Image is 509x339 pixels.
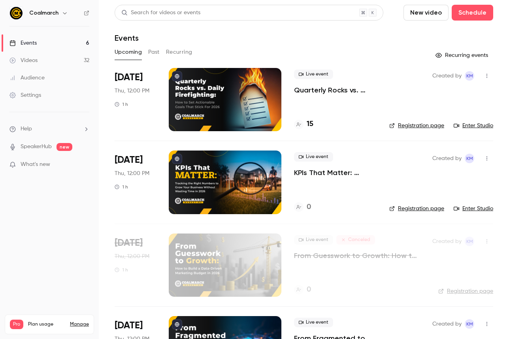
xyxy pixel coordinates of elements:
[294,251,420,260] a: From Guesswork to Growth: How to Build a Data-Driven Marketing Budget in [DATE]
[307,202,311,213] h4: 0
[115,33,139,43] h1: Events
[9,56,38,64] div: Videos
[294,85,377,95] a: Quarterly Rocks vs. Daily Firefighting: How to Set Actionable Goals That Stick For 2026
[465,319,474,329] span: Katie McCaskill
[432,71,462,81] span: Created by
[115,319,143,332] span: [DATE]
[432,49,493,62] button: Recurring events
[466,319,473,329] span: KM
[115,252,149,260] span: Thu, 12:00 PM
[336,235,375,245] span: Canceled
[466,154,473,163] span: KM
[294,152,333,162] span: Live event
[466,237,473,246] span: KM
[465,154,474,163] span: Katie McCaskill
[307,284,311,295] h4: 0
[294,119,313,130] a: 15
[9,91,41,99] div: Settings
[70,321,89,328] a: Manage
[466,71,473,81] span: KM
[115,101,128,107] div: 1 h
[454,122,493,130] a: Enter Studio
[115,237,143,249] span: [DATE]
[9,74,45,82] div: Audience
[465,237,474,246] span: Katie McCaskill
[115,151,156,214] div: Oct 2 Thu, 12:00 PM (America/New York)
[115,71,143,84] span: [DATE]
[115,154,143,166] span: [DATE]
[121,9,200,17] div: Search for videos or events
[452,5,493,21] button: Schedule
[294,318,333,327] span: Live event
[294,168,377,177] a: KPIs That Matter: Tracking the Right Numbers to Grow Your Business Without Wasting Time in [DATE]
[294,235,333,245] span: Live event
[29,9,58,17] h6: Coalmarch
[294,284,311,295] a: 0
[389,122,444,130] a: Registration page
[294,70,333,79] span: Live event
[389,205,444,213] a: Registration page
[148,46,160,58] button: Past
[307,119,313,130] h4: 15
[115,267,128,273] div: 1 h
[115,234,156,297] div: Oct 16 Thu, 12:00 PM (America/New York)
[403,5,449,21] button: New video
[465,71,474,81] span: Katie McCaskill
[454,205,493,213] a: Enter Studio
[432,237,462,246] span: Created by
[28,321,65,328] span: Plan usage
[21,143,52,151] a: SpeakerHub
[115,184,128,190] div: 1 h
[166,46,192,58] button: Recurring
[294,202,311,213] a: 0
[115,46,142,58] button: Upcoming
[10,7,23,19] img: Coalmarch
[432,319,462,329] span: Created by
[438,287,493,295] a: Registration page
[432,154,462,163] span: Created by
[80,161,89,168] iframe: Noticeable Trigger
[9,39,37,47] div: Events
[9,125,89,133] li: help-dropdown-opener
[115,169,149,177] span: Thu, 12:00 PM
[21,125,32,133] span: Help
[57,143,72,151] span: new
[21,160,50,169] span: What's new
[10,320,23,329] span: Pro
[115,87,149,95] span: Thu, 12:00 PM
[115,68,156,131] div: Sep 18 Thu, 12:00 PM (America/New York)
